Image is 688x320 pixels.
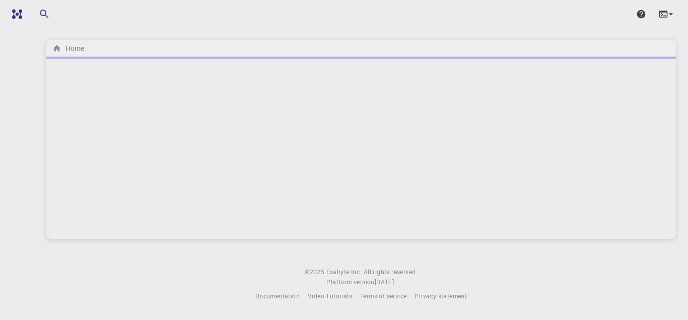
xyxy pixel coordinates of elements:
[375,278,396,286] span: [DATE] .
[50,43,86,54] nav: breadcrumb
[326,277,374,287] span: Platform version
[308,292,352,300] span: Video Tutorials
[375,277,396,287] a: [DATE].
[8,9,22,19] img: logo
[326,268,362,276] span: Exabyte Inc.
[364,267,418,277] span: All rights reserved.
[255,291,300,301] a: Documentation
[360,291,406,301] a: Terms of service
[305,267,326,277] span: © 2025
[415,291,467,301] a: Privacy statement
[360,292,406,300] span: Terms of service
[255,292,300,300] span: Documentation
[61,43,84,54] h6: Home
[326,267,362,277] a: Exabyte Inc.
[308,291,352,301] a: Video Tutorials
[415,292,467,300] span: Privacy statement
